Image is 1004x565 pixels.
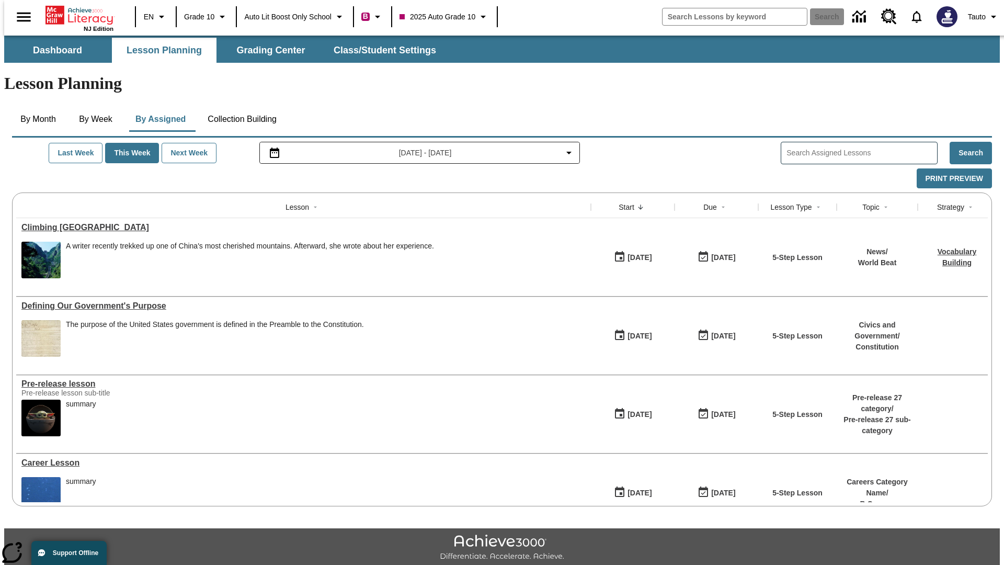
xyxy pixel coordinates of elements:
[66,477,96,514] div: summary
[846,3,875,31] a: Data Center
[842,477,912,499] p: Careers Category Name /
[903,3,930,30] a: Notifications
[610,404,655,424] button: 01/22/25: First time the lesson was available
[880,201,892,213] button: Sort
[964,7,1004,26] button: Profile/Settings
[862,202,880,212] div: Topic
[770,202,812,212] div: Lesson Type
[219,38,323,63] button: Grading Center
[139,7,173,26] button: Language: EN, Select a language
[105,143,159,163] button: This Week
[858,257,897,268] p: World Beat
[842,499,912,510] p: B Careers
[21,477,61,514] img: fish
[950,142,992,164] button: Search
[12,107,64,132] button: By Month
[70,107,122,132] button: By Week
[440,535,564,561] img: Achieve3000 Differentiate Accelerate Achieve
[711,487,735,500] div: [DATE]
[399,148,452,159] span: [DATE] - [DATE]
[21,301,586,311] a: Defining Our Government's Purpose, Lessons
[627,487,652,500] div: [DATE]
[627,408,652,421] div: [DATE]
[31,541,107,565] button: Support Offline
[240,7,350,26] button: School: Auto Lit Boost only School, Select your school
[21,223,586,232] div: Climbing Mount Tai
[938,247,976,267] a: Vocabulary Building
[842,320,912,342] p: Civics and Government /
[875,3,903,31] a: Resource Center, Will open in new tab
[49,143,102,163] button: Last Week
[45,5,113,26] a: Home
[627,330,652,343] div: [DATE]
[162,143,216,163] button: Next Week
[812,201,825,213] button: Sort
[4,38,446,63] div: SubNavbar
[21,389,178,397] div: Pre-release lesson sub-title
[244,12,332,22] span: Auto Lit Boost only School
[21,400,61,436] img: hero alt text
[21,301,586,311] div: Defining Our Government's Purpose
[964,201,977,213] button: Sort
[968,12,986,22] span: Tauto
[619,202,634,212] div: Start
[127,107,194,132] button: By Assigned
[634,201,647,213] button: Sort
[66,477,96,486] div: summary
[66,400,96,409] div: summary
[21,379,586,389] a: Pre-release lesson, Lessons
[21,458,586,468] a: Career Lesson, Lessons
[937,6,957,27] img: Avatar
[112,38,216,63] button: Lesson Planning
[66,320,364,357] span: The purpose of the United States government is defined in the Preamble to the Constitution.
[663,8,807,25] input: search field
[363,10,368,23] span: B
[357,7,388,26] button: Boost Class color is violet red. Change class color
[4,74,1000,93] h1: Lesson Planning
[711,330,735,343] div: [DATE]
[5,38,110,63] button: Dashboard
[937,202,964,212] div: Strategy
[786,145,937,161] input: Search Assigned Lessons
[395,7,494,26] button: Class: 2025 Auto Grade 10, Select your class
[694,483,739,503] button: 01/17/26: Last day the lesson can be accessed
[858,246,897,257] p: News /
[21,379,586,389] div: Pre-release lesson
[66,400,96,436] div: summary
[184,12,214,22] span: Grade 10
[45,4,113,32] div: Home
[772,488,823,499] p: 5-Step Lesson
[842,392,912,414] p: Pre-release 27 category /
[325,38,444,63] button: Class/Student Settings
[930,3,964,30] button: Select a new avatar
[21,223,586,232] a: Climbing Mount Tai, Lessons
[21,242,61,278] img: 6000 stone steps to climb Mount Tai in Chinese countryside
[711,408,735,421] div: [DATE]
[66,242,434,278] div: A writer recently trekked up one of China's most cherished mountains. Afterward, she wrote about ...
[199,107,285,132] button: Collection Building
[264,146,576,159] button: Select the date range menu item
[610,326,655,346] button: 07/01/25: First time the lesson was available
[309,201,322,213] button: Sort
[842,414,912,436] p: Pre-release 27 sub-category
[8,2,39,32] button: Open side menu
[66,320,364,329] div: The purpose of the United States government is defined in the Preamble to the Constitution.
[4,36,1000,63] div: SubNavbar
[694,247,739,267] button: 06/30/26: Last day the lesson can be accessed
[711,251,735,264] div: [DATE]
[917,168,992,189] button: Print Preview
[772,409,823,420] p: 5-Step Lesson
[66,242,434,251] div: A writer recently trekked up one of China's most cherished mountains. Afterward, she wrote about ...
[703,202,717,212] div: Due
[717,201,729,213] button: Sort
[180,7,233,26] button: Grade: Grade 10, Select a grade
[772,331,823,342] p: 5-Step Lesson
[842,342,912,353] p: Constitution
[400,12,475,22] span: 2025 Auto Grade 10
[627,251,652,264] div: [DATE]
[563,146,575,159] svg: Collapse Date Range Filter
[610,247,655,267] button: 07/22/25: First time the lesson was available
